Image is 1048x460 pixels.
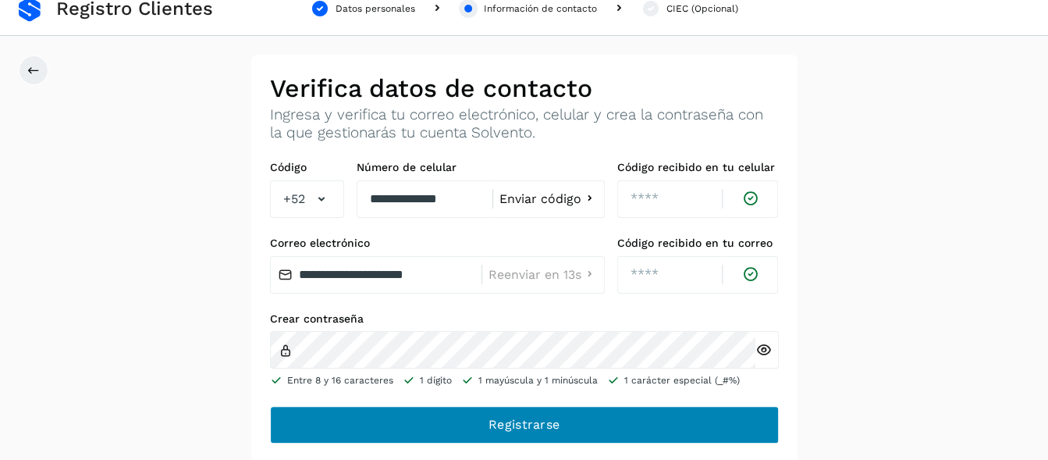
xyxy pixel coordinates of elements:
[270,406,779,444] button: Registrarse
[357,161,605,174] label: Número de celular
[499,191,598,207] button: Enviar código
[270,312,779,326] label: Crear contraseña
[484,2,597,16] div: Información de contacto
[488,416,560,433] span: Registrarse
[403,373,452,387] li: 1 dígito
[607,373,740,387] li: 1 carácter especial (_#%)
[270,106,779,142] p: Ingresa y verifica tu correo electrónico, celular y crea la contraseña con la que gestionarás tu ...
[617,161,779,174] label: Código recibido en tu celular
[336,2,415,16] div: Datos personales
[270,161,344,174] label: Código
[270,73,779,103] h2: Verifica datos de contacto
[666,2,738,16] div: CIEC (Opcional)
[270,237,605,250] label: Correo electrónico
[488,269,581,281] span: Reenviar en 13s
[461,373,598,387] li: 1 mayúscula y 1 minúscula
[617,237,779,250] label: Código recibido en tu correo
[499,193,581,205] span: Enviar código
[283,190,305,209] span: +52
[488,266,598,283] button: Reenviar en 13s
[270,373,393,387] li: Entre 8 y 16 caracteres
